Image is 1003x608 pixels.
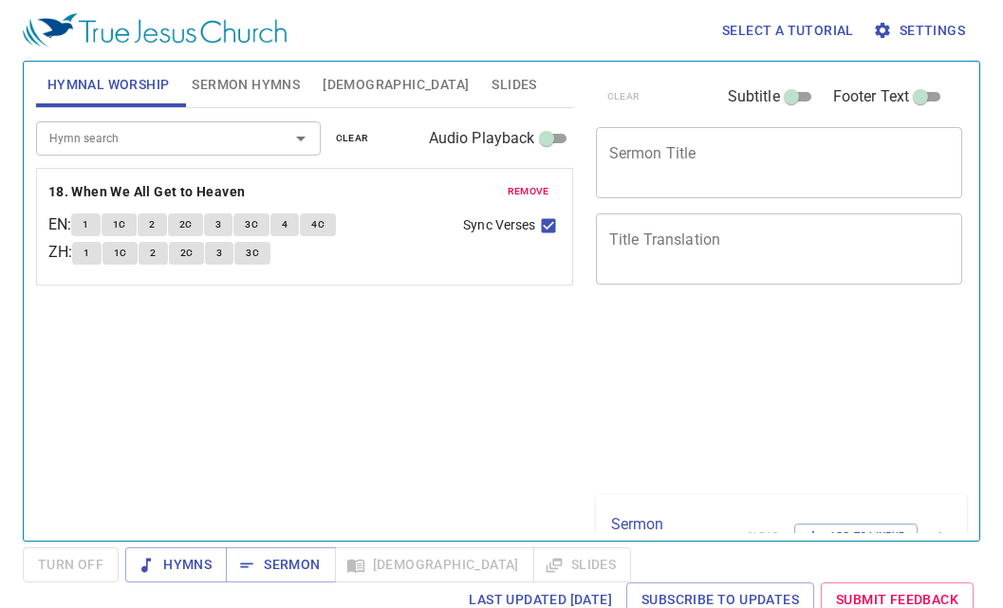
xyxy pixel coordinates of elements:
span: 2 [149,216,155,233]
button: 2C [169,242,205,265]
iframe: from-child [588,304,892,487]
button: 3 [204,213,232,236]
span: 3C [246,245,259,262]
span: Footer Text [833,85,910,108]
span: 3C [245,216,258,233]
span: 4 [282,216,288,233]
button: Select a tutorial [715,13,862,48]
span: [DEMOGRAPHIC_DATA] [323,73,469,97]
span: Subtitle [728,85,780,108]
span: 3 [216,245,222,262]
span: Settings [877,19,965,43]
button: Hymns [125,547,227,582]
p: EN : [48,213,71,236]
button: 3C [234,242,270,265]
p: ZH : [48,241,72,264]
span: Hymns [140,553,212,577]
div: Sermon Lineup(0)clearAdd to Lineup [596,494,968,578]
span: 3 [215,216,221,233]
img: True Jesus Church [23,13,287,47]
button: Add to Lineup [794,524,918,548]
span: Audio Playback [429,127,535,150]
span: 4C [311,216,325,233]
span: 1 [84,245,89,262]
button: 3C [233,213,269,236]
button: 2 [139,242,167,265]
button: 18. When We All Get to Heaven [48,180,249,204]
span: clear [336,130,369,147]
button: 1 [72,242,101,265]
button: 2C [168,213,204,236]
span: Slides [492,73,536,97]
span: Sermon Hymns [192,73,300,97]
span: remove [508,183,549,200]
button: Sermon [226,547,335,582]
p: Sermon Lineup ( 0 ) [611,513,732,559]
button: 3 [205,242,233,265]
span: Hymnal Worship [47,73,170,97]
span: 2C [179,216,193,233]
button: 2 [138,213,166,236]
span: Sermon [241,553,320,577]
button: Settings [869,13,973,48]
button: Open [288,125,314,152]
span: 1 [83,216,88,233]
button: 1 [71,213,100,236]
span: 2C [180,245,194,262]
span: 1C [113,216,126,233]
button: 4C [300,213,336,236]
button: 1C [102,242,139,265]
span: 1C [114,245,127,262]
span: Add to Lineup [807,527,905,544]
button: clear [325,127,381,150]
span: Select a tutorial [722,19,854,43]
span: 2 [150,245,156,262]
button: 1C [102,213,138,236]
button: remove [496,180,561,203]
button: 4 [270,213,299,236]
b: 18. When We All Get to Heaven [48,180,246,204]
span: Sync Verses [463,215,535,235]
